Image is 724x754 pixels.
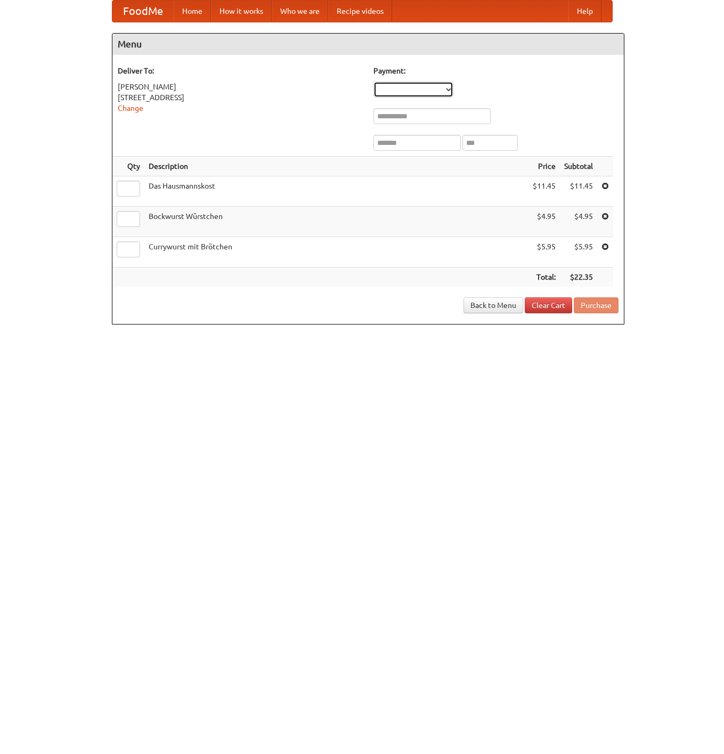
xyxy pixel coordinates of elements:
[373,66,619,76] h5: Payment:
[528,237,560,267] td: $5.95
[118,66,363,76] h5: Deliver To:
[560,176,597,207] td: $11.45
[112,34,624,55] h4: Menu
[112,1,174,22] a: FoodMe
[118,104,143,112] a: Change
[560,207,597,237] td: $4.95
[528,157,560,176] th: Price
[560,237,597,267] td: $5.95
[118,82,363,92] div: [PERSON_NAME]
[328,1,392,22] a: Recipe videos
[525,297,572,313] a: Clear Cart
[568,1,601,22] a: Help
[528,267,560,287] th: Total:
[272,1,328,22] a: Who we are
[118,92,363,103] div: [STREET_ADDRESS]
[211,1,272,22] a: How it works
[528,207,560,237] td: $4.95
[174,1,211,22] a: Home
[574,297,619,313] button: Purchase
[144,207,528,237] td: Bockwurst Würstchen
[463,297,523,313] a: Back to Menu
[560,267,597,287] th: $22.35
[144,157,528,176] th: Description
[144,176,528,207] td: Das Hausmannskost
[528,176,560,207] td: $11.45
[560,157,597,176] th: Subtotal
[112,157,144,176] th: Qty
[144,237,528,267] td: Currywurst mit Brötchen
